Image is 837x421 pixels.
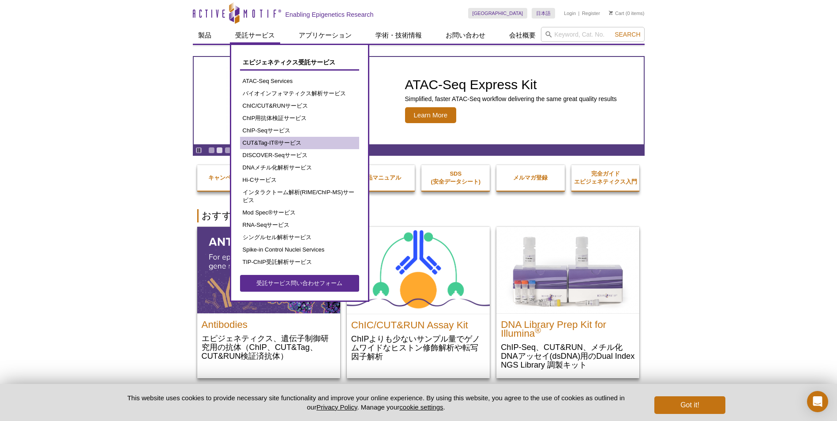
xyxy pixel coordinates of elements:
span: エピジェネティクス受託サービス [243,59,335,66]
a: メルマガ登録 [496,165,565,191]
img: ATAC-Seq Express Kit [222,67,368,134]
input: Keyword, Cat. No. [541,27,645,42]
strong: メルマガ登録 [513,174,548,181]
a: Go to slide 1 [208,147,215,154]
a: Hi-Cサービス [240,174,359,186]
strong: 完全ガイド エピジェネティクス入門 [574,170,637,185]
a: Go to slide 2 [216,147,223,154]
h2: ATAC-Seq Express Kit [405,78,617,91]
button: cookie settings [399,403,443,411]
img: DNA Library Prep Kit for Illumina [496,227,639,313]
a: 製品 [193,27,217,44]
a: 受託サービス問い合わせフォーム [240,275,359,292]
a: 学術・技術情報 [370,27,427,44]
a: All Antibodies Antibodies エピジェネティクス、遺伝子制御研究用の抗体（ChIP、CUT&Tag、CUT&RUN検証済抗体） [197,227,340,369]
a: アプリケーション [293,27,357,44]
a: Spike-in Control Nuclei Services [240,244,359,256]
a: インタラクトーム解析(RIME/ChIP-MS)サービス [240,186,359,207]
p: ChIP-Seq、CUT&RUN、メチル化DNAアッセイ(dsDNA)用のDual Index NGS Library 調製キット [501,342,635,369]
button: Search [612,30,643,38]
img: Your Cart [609,11,613,15]
li: (0 items) [609,8,645,19]
a: 日本語 [532,8,555,19]
img: ChIC/CUT&RUN Assay Kit [347,227,490,314]
a: SDS(安全データシート) [421,161,490,195]
p: ChIPよりも少ないサンプル量でゲノムワイドなヒストン修飾解析や転写因子解析 [351,334,485,361]
span: Learn More [405,107,457,123]
a: Toggle autoplay [195,147,202,154]
a: ChIC/CUT&RUNサービス [240,100,359,112]
a: Mod Spec®サービス [240,207,359,219]
a: お問い合わせ [440,27,491,44]
sup: ® [535,326,541,335]
h2: おすすめ製品 [197,209,640,222]
a: 受託サービス [230,27,280,44]
a: Cart [609,10,624,16]
h2: Enabling Epigenetics Research [285,11,374,19]
a: バイオインフォマティクス解析サービス [240,87,359,100]
a: CUT&Tag-IT®サービス [240,137,359,149]
strong: キャンペーン情報 [208,174,254,181]
a: TIP-ChIP受託解析サービス [240,256,359,268]
a: シングルセル解析サービス [240,231,359,244]
a: DNAメチル化解析サービス [240,162,359,174]
img: All Antibodies [197,227,340,313]
a: 会社概要 [504,27,541,44]
a: 完全ガイドエピジェネティクス入門 [571,161,640,195]
button: Got it! [654,396,725,414]
div: Open Intercom Messenger [807,391,828,412]
a: Privacy Policy [316,403,357,411]
strong: 製品マニュアル [361,174,401,181]
a: キャンペーン情報 [197,165,266,191]
a: ATAC-Seq Services [240,75,359,87]
a: エピジェネティクス受託サービス [240,54,359,71]
h2: DNA Library Prep Kit for Illumina [501,316,635,338]
p: Simplified, faster ATAC-Seq workflow delivering the same great quality results [405,95,617,103]
h2: ChIC/CUT&RUN Assay Kit [351,316,485,330]
h2: Antibodies [202,316,336,329]
a: ChIP用抗体検証サービス [240,112,359,124]
a: 製品マニュアル [347,165,415,191]
li: | [578,8,580,19]
a: Register [582,10,600,16]
a: DNA Library Prep Kit for Illumina DNA Library Prep Kit for Illumina® ChIP-Seq、CUT&RUN、メチル化DNAアッセイ... [496,227,639,378]
strong: SDS (安全データシート) [431,170,480,185]
a: DISCOVER-Seqサービス [240,149,359,162]
a: Login [564,10,576,16]
a: [GEOGRAPHIC_DATA] [468,8,528,19]
article: ATAC-Seq Express Kit [194,57,644,144]
a: ChIP-Seqサービス [240,124,359,137]
a: ChIC/CUT&RUN Assay Kit ChIC/CUT&RUN Assay Kit ChIPよりも少ないサンプル量でゲノムワイドなヒストン修飾解析や転写因子解析 [347,227,490,370]
a: Go to slide 3 [225,147,231,154]
p: エピジェネティクス、遺伝子制御研究用の抗体（ChIP、CUT&Tag、CUT&RUN検証済抗体） [202,334,336,361]
span: Search [615,31,640,38]
p: This website uses cookies to provide necessary site functionality and improve your online experie... [112,393,640,412]
a: RNA-Seqサービス [240,219,359,231]
a: ATAC-Seq Express Kit ATAC-Seq Express Kit Simplified, faster ATAC-Seq workflow delivering the sam... [194,57,644,144]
